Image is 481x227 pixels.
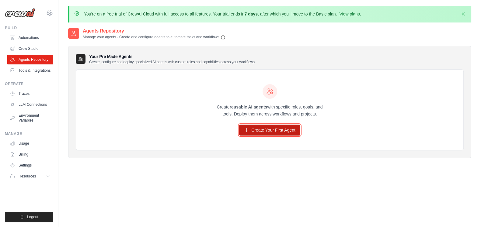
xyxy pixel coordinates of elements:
[19,174,36,179] span: Resources
[244,12,258,16] strong: 7 days
[7,139,53,148] a: Usage
[89,53,255,64] h3: Your Pre Made Agents
[5,131,53,136] div: Manage
[7,160,53,170] a: Settings
[5,81,53,86] div: Operate
[7,100,53,109] a: LLM Connections
[84,11,361,17] p: You're on a free trial of CrewAI Cloud with full access to all features. Your trial ends in , aft...
[83,27,225,35] h2: Agents Repository
[339,12,360,16] a: View plans
[239,125,300,136] a: Create Your First Agent
[211,104,328,118] p: Create with specific roles, goals, and tools. Deploy them across workflows and projects.
[229,105,267,109] strong: reusable AI agents
[7,33,53,43] a: Automations
[7,89,53,98] a: Traces
[27,215,38,219] span: Logout
[7,150,53,159] a: Billing
[83,35,225,40] p: Manage your agents - Create and configure agents to automate tasks and workflows
[5,8,35,17] img: Logo
[5,26,53,30] div: Build
[7,111,53,125] a: Environment Variables
[7,66,53,75] a: Tools & Integrations
[7,44,53,53] a: Crew Studio
[7,55,53,64] a: Agents Repository
[5,212,53,222] button: Logout
[7,171,53,181] button: Resources
[89,60,255,64] p: Create, configure and deploy specialized AI agents with custom roles and capabilities across your...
